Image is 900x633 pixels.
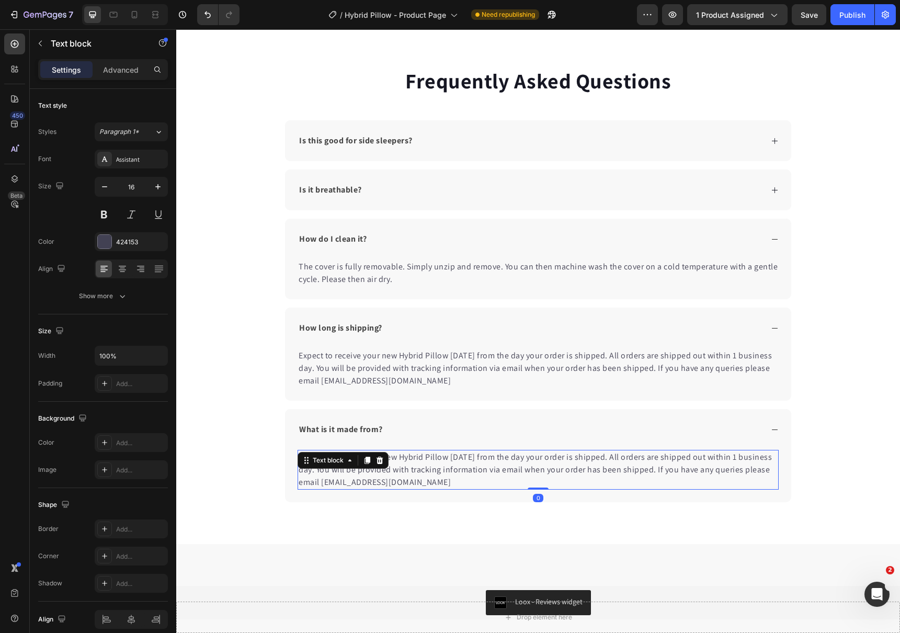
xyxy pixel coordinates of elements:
div: Assistant [116,155,165,164]
input: Auto [95,346,167,365]
div: Size [38,179,66,194]
div: Size [38,324,66,338]
div: Styles [38,127,56,137]
div: Align [38,613,68,627]
div: Publish [839,9,865,20]
div: Beta [8,191,25,200]
div: Image [38,465,56,474]
div: Shadow [38,579,62,588]
button: 1 product assigned [687,4,788,25]
div: Loox - Reviews widget [339,567,406,578]
div: Align [38,262,67,276]
span: Need republishing [482,10,535,19]
span: 1 product assigned [696,9,764,20]
div: Width [38,351,55,360]
button: Paragraph 1* [95,122,168,141]
iframe: Intercom live chat [864,582,890,607]
div: 424153 [116,238,165,247]
iframe: Design area [176,29,900,633]
span: / [340,9,343,20]
button: Save [792,4,826,25]
div: Font [38,154,51,164]
div: Padding [38,379,62,388]
span: Hybrid Pillow - Product Page [345,9,446,20]
span: Paragraph 1* [99,127,139,137]
div: Add... [116,379,165,389]
span: Save [801,10,818,19]
div: Add... [116,525,165,534]
div: Color [38,237,54,246]
div: Shape [38,498,72,512]
div: Show more [79,291,128,301]
button: Loox - Reviews widget [310,561,415,586]
div: Add... [116,438,165,448]
div: Border [38,524,59,534]
span: 2 [886,566,894,574]
div: Drop element here [340,584,396,592]
button: Publish [830,4,874,25]
div: Add... [116,552,165,561]
div: Color [38,438,54,447]
div: 450 [10,111,25,120]
p: 7 [69,8,73,21]
div: Background [38,412,89,426]
p: Advanced [103,64,139,75]
div: 0 [357,465,367,473]
button: Show more [38,287,168,306]
div: Corner [38,551,59,561]
p: Settings [52,64,81,75]
div: Undo/Redo [197,4,240,25]
p: Text block [51,37,140,50]
div: Add... [116,466,165,475]
button: 7 [4,4,78,25]
div: Add... [116,579,165,589]
div: Text style [38,101,67,110]
img: loox.png [318,567,331,580]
